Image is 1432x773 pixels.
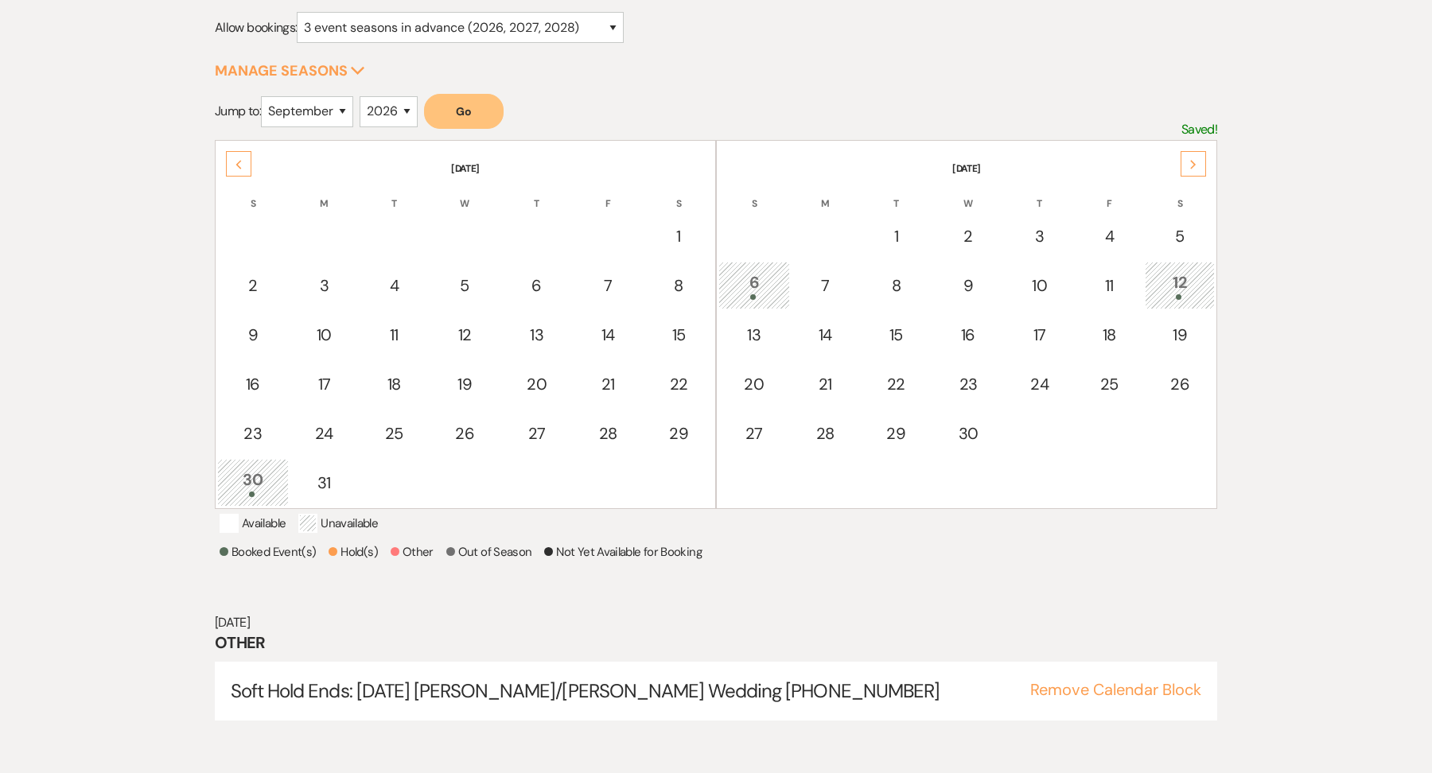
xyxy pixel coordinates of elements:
[299,323,350,347] div: 10
[329,542,378,561] p: Hold(s)
[220,514,286,533] p: Available
[391,542,434,561] p: Other
[1006,177,1074,211] th: T
[1014,372,1065,396] div: 24
[424,94,504,129] button: Go
[226,372,280,396] div: 16
[438,323,491,347] div: 12
[215,64,365,78] button: Manage Seasons
[299,274,350,297] div: 3
[582,421,633,445] div: 28
[1181,119,1217,140] p: Saved!
[438,274,491,297] div: 5
[231,678,940,703] span: Soft Hold Ends: [DATE] [PERSON_NAME]/[PERSON_NAME] Wedding [PHONE_NUMBER]
[941,274,995,297] div: 9
[1084,372,1134,396] div: 25
[800,421,851,445] div: 28
[941,421,995,445] div: 30
[727,372,781,396] div: 20
[1075,177,1143,211] th: F
[1084,323,1134,347] div: 18
[438,372,491,396] div: 19
[1014,274,1065,297] div: 10
[368,274,419,297] div: 4
[226,323,280,347] div: 9
[800,372,851,396] div: 21
[215,614,1217,631] h6: [DATE]
[430,177,500,211] th: W
[510,274,564,297] div: 6
[544,542,701,561] p: Not Yet Available for Booking
[1014,323,1065,347] div: 17
[652,323,705,347] div: 15
[727,270,781,300] div: 6
[1154,270,1206,300] div: 12
[800,323,851,347] div: 14
[446,542,532,561] p: Out of Season
[510,421,564,445] div: 27
[652,372,705,396] div: 22
[215,19,297,36] span: Allow bookings:
[582,372,633,396] div: 21
[870,224,922,248] div: 1
[718,142,1215,176] th: [DATE]
[299,471,350,495] div: 31
[298,514,378,533] p: Unavailable
[800,274,851,297] div: 7
[368,421,419,445] div: 25
[1084,224,1134,248] div: 4
[1154,323,1206,347] div: 19
[1084,274,1134,297] div: 11
[226,421,280,445] div: 23
[501,177,573,211] th: T
[1145,177,1215,211] th: S
[718,177,790,211] th: S
[1154,224,1206,248] div: 5
[360,177,428,211] th: T
[861,177,931,211] th: T
[290,177,359,211] th: M
[941,372,995,396] div: 23
[215,103,261,119] span: Jump to:
[941,224,995,248] div: 2
[652,224,705,248] div: 1
[870,421,922,445] div: 29
[870,274,922,297] div: 8
[226,274,280,297] div: 2
[299,372,350,396] div: 17
[941,323,995,347] div: 16
[652,274,705,297] div: 8
[368,323,419,347] div: 11
[220,542,316,561] p: Booked Event(s)
[582,323,633,347] div: 14
[727,323,781,347] div: 13
[510,372,564,396] div: 20
[792,177,860,211] th: M
[217,177,289,211] th: S
[438,421,491,445] div: 26
[299,421,350,445] div: 24
[652,421,705,445] div: 29
[870,323,922,347] div: 15
[1154,372,1206,396] div: 26
[368,372,419,396] div: 18
[574,177,642,211] th: F
[217,142,714,176] th: [DATE]
[226,468,280,497] div: 30
[215,631,1217,654] h3: Other
[510,323,564,347] div: 13
[1014,224,1065,248] div: 3
[932,177,1004,211] th: W
[644,177,714,211] th: S
[582,274,633,297] div: 7
[727,421,781,445] div: 27
[1030,682,1201,697] button: Remove Calendar Block
[870,372,922,396] div: 22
